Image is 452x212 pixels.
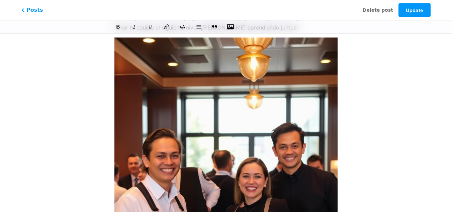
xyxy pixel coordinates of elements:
[21,6,43,14] span: Posts
[363,3,393,17] button: Delete post
[398,3,431,17] button: Update
[363,7,393,14] span: Delete post
[406,7,423,13] span: Update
